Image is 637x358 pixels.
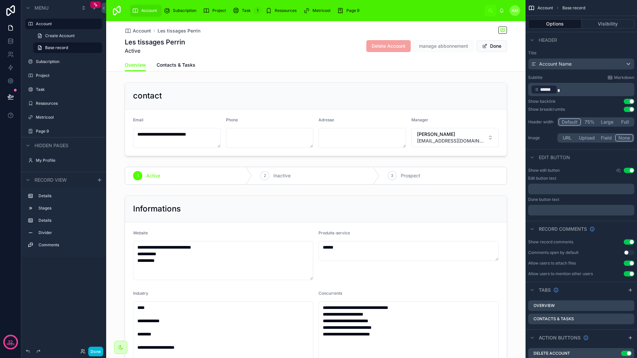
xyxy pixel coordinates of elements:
a: Subscription [162,5,201,17]
span: Base record [45,45,68,50]
a: Ressources [263,5,301,17]
p: days [7,341,15,347]
label: Task [36,87,98,92]
label: Overview [533,303,555,308]
span: Account [141,8,157,13]
label: Page 9 [36,129,98,134]
span: Active [125,47,185,55]
label: Account [36,21,98,27]
span: Project [212,8,226,13]
button: Large [598,118,616,126]
label: Subtitle [528,75,542,80]
span: Action buttons [539,334,581,341]
div: Comments open by default [528,250,579,255]
span: Record view [35,177,67,183]
span: Create Account [45,33,75,38]
a: Markdown [607,75,634,80]
a: Create Account [33,30,102,41]
label: Stages [38,206,97,211]
button: Full [616,118,633,126]
a: Page 9 [335,5,364,17]
span: Markdown [614,75,634,80]
label: Done button text [528,197,559,202]
span: Base record [562,5,585,11]
div: 1 [253,7,261,15]
span: Hidden pages [35,142,68,149]
button: Account Name [528,58,634,70]
p: 12 [8,339,13,345]
span: Overview [125,62,146,68]
a: Base record [33,42,102,53]
div: Allow users to attach files [528,261,576,266]
div: scrollable content [21,188,106,257]
label: Project [36,73,98,78]
div: Show breadcrumbs [528,107,565,112]
button: Done [476,40,507,52]
span: Subscription [173,8,196,13]
label: Show edit button [528,168,560,173]
button: URL [558,134,576,142]
span: Metricool [313,8,330,13]
label: Contacts & Tasks [533,316,574,322]
div: Show backlink [528,99,556,104]
a: Contacts & Tasks [157,59,195,72]
span: Edit button [539,154,570,161]
span: Menu [35,5,48,11]
label: Ressources [36,101,98,106]
span: Ressources [275,8,297,13]
a: Overview [125,59,146,72]
img: App logo [111,5,122,16]
label: Edit button text [528,176,556,181]
a: Task1 [231,5,263,17]
div: scrollable content [127,3,484,18]
a: Les tissages Perrin [158,28,200,34]
span: Account Name [539,61,572,67]
span: Contacts & Tasks [157,62,195,68]
button: Options [528,19,582,29]
div: scrollable content [528,83,634,96]
label: Details [38,218,97,223]
div: scrollable content [528,184,634,194]
label: Metricool [36,115,98,120]
div: Show record comments [528,239,573,245]
span: AM [512,8,518,13]
button: Done [88,347,103,356]
button: Default [558,118,581,126]
div: Allow users to mention other users [528,271,593,276]
span: Account [133,28,151,34]
a: Account [125,28,151,34]
label: Divider [38,230,97,235]
label: Image [528,135,555,141]
h1: Les tissages Perrin [125,37,185,47]
div: scrollable content [528,205,634,215]
button: Upload [576,134,598,142]
span: Header [539,37,557,43]
label: My Profile [36,158,98,163]
button: None [615,134,633,142]
label: Details [38,193,97,199]
label: Header width [528,119,555,125]
button: Field [598,134,615,142]
a: Project [201,5,231,17]
span: Record comments [539,226,587,232]
span: Tabs [539,287,551,293]
span: Page 9 [346,8,359,13]
label: Comments [38,242,97,248]
label: Title [528,50,634,56]
a: Account [130,5,162,17]
label: Subscription [36,59,98,64]
button: Visibility [582,19,635,29]
span: Task [242,8,251,13]
span: Account [537,5,553,11]
button: 75% [581,118,598,126]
